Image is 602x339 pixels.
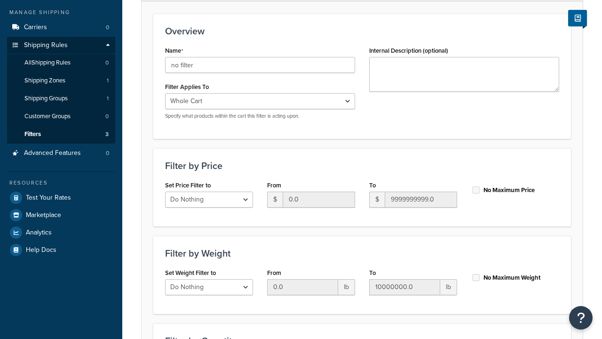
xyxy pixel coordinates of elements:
h3: Filter by Price [165,161,559,171]
span: Help Docs [26,246,56,254]
li: Shipping Groups [7,90,115,107]
span: Filters [24,130,41,138]
span: lb [338,279,355,295]
a: Filters3 [7,126,115,143]
span: 0 [106,24,109,32]
li: Customer Groups [7,108,115,125]
h3: Overview [165,26,559,36]
label: To [369,269,376,276]
li: Filters [7,126,115,143]
span: Shipping Rules [24,41,68,49]
span: All Shipping Rules [24,59,71,67]
span: 3 [105,130,109,138]
span: 0 [106,149,109,157]
a: Customer Groups0 [7,108,115,125]
span: 1 [107,77,109,85]
li: Advanced Features [7,145,115,162]
a: Carriers0 [7,19,115,36]
li: Shipping Zones [7,72,115,89]
a: Shipping Groups1 [7,90,115,107]
a: Marketplace [7,207,115,224]
div: Resources [7,179,115,187]
a: Analytics [7,224,115,241]
span: Marketplace [26,211,61,219]
a: Shipping Zones1 [7,72,115,89]
button: Open Resource Center [569,306,593,330]
label: From [267,269,281,276]
span: $ [369,192,385,208]
span: Shipping Zones [24,77,65,85]
p: Specify what products within the cart this filter is acting upon. [165,113,355,120]
div: Manage Shipping [7,8,115,16]
label: Internal Description (optional) [369,47,448,54]
a: Advanced Features0 [7,145,115,162]
li: Carriers [7,19,115,36]
span: 1 [107,95,109,103]
span: Analytics [26,229,52,237]
span: $ [267,192,283,208]
label: From [267,182,281,189]
a: Test Your Rates [7,189,115,206]
a: Shipping Rules [7,37,115,54]
span: Advanced Features [24,149,81,157]
span: lb [440,279,457,295]
span: Carriers [24,24,47,32]
label: Name [165,47,183,55]
span: 0 [105,113,109,121]
a: AllShipping Rules0 [7,54,115,72]
label: Set Weight Filter to [165,269,216,276]
label: No Maximum Price [483,186,535,194]
label: To [369,182,376,189]
label: No Maximum Weight [483,274,540,282]
h3: Filter by Weight [165,248,559,258]
span: Shipping Groups [24,95,68,103]
label: Filter Applies To [165,83,209,90]
span: Test Your Rates [26,194,71,202]
span: Customer Groups [24,113,71,121]
label: Set Price Filter to [165,182,211,189]
li: Shipping Rules [7,37,115,144]
a: Help Docs [7,242,115,258]
button: Show Help Docs [568,10,587,26]
span: 0 [105,59,109,67]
